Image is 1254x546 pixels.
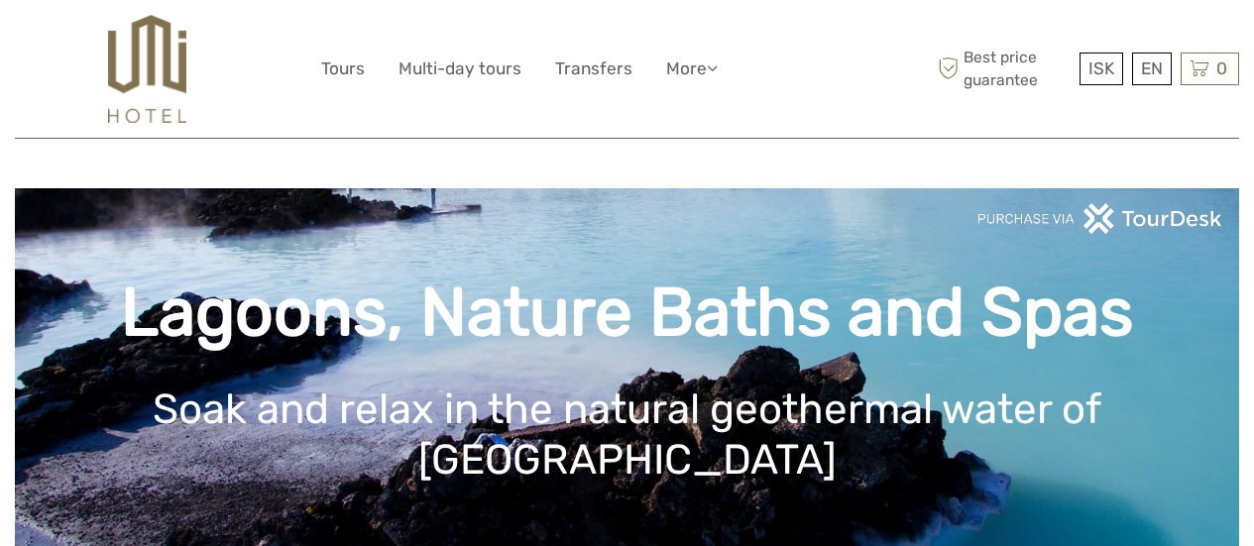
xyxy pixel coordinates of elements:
img: PurchaseViaTourDeskwhite.png [976,203,1224,234]
a: Tours [321,55,365,83]
a: Transfers [555,55,632,83]
a: More [666,55,718,83]
span: ISK [1088,58,1114,78]
span: Best price guarantee [933,47,1075,90]
h1: Lagoons, Nature Baths and Spas [45,273,1209,353]
a: Multi-day tours [399,55,521,83]
div: EN [1132,53,1172,85]
h1: Soak and relax in the natural geothermal water of [GEOGRAPHIC_DATA] [45,384,1209,485]
span: 0 [1213,58,1230,78]
img: 526-1e775aa5-7374-4589-9d7e-5793fb20bdfc_logo_big.jpg [108,15,186,123]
